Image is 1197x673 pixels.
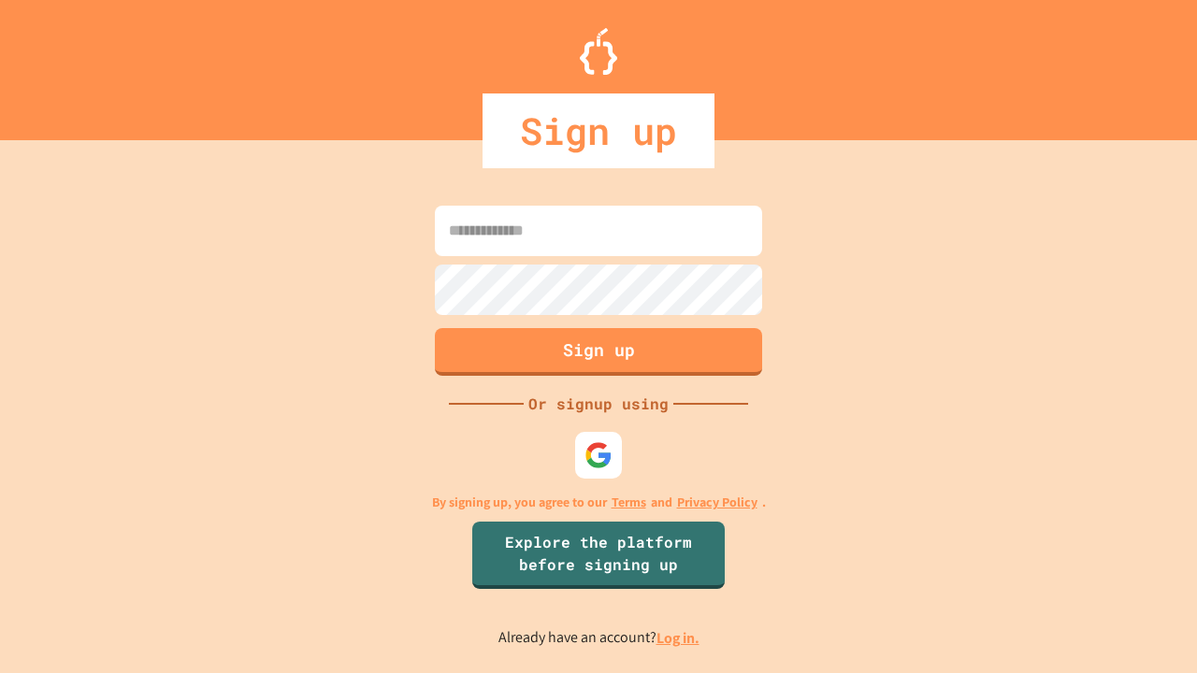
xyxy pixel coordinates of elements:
[612,493,646,512] a: Terms
[580,28,617,75] img: Logo.svg
[677,493,757,512] a: Privacy Policy
[435,328,762,376] button: Sign up
[656,628,699,648] a: Log in.
[483,93,714,168] div: Sign up
[524,393,673,415] div: Or signup using
[432,493,766,512] p: By signing up, you agree to our and .
[498,626,699,650] p: Already have an account?
[472,522,725,589] a: Explore the platform before signing up
[584,441,613,469] img: google-icon.svg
